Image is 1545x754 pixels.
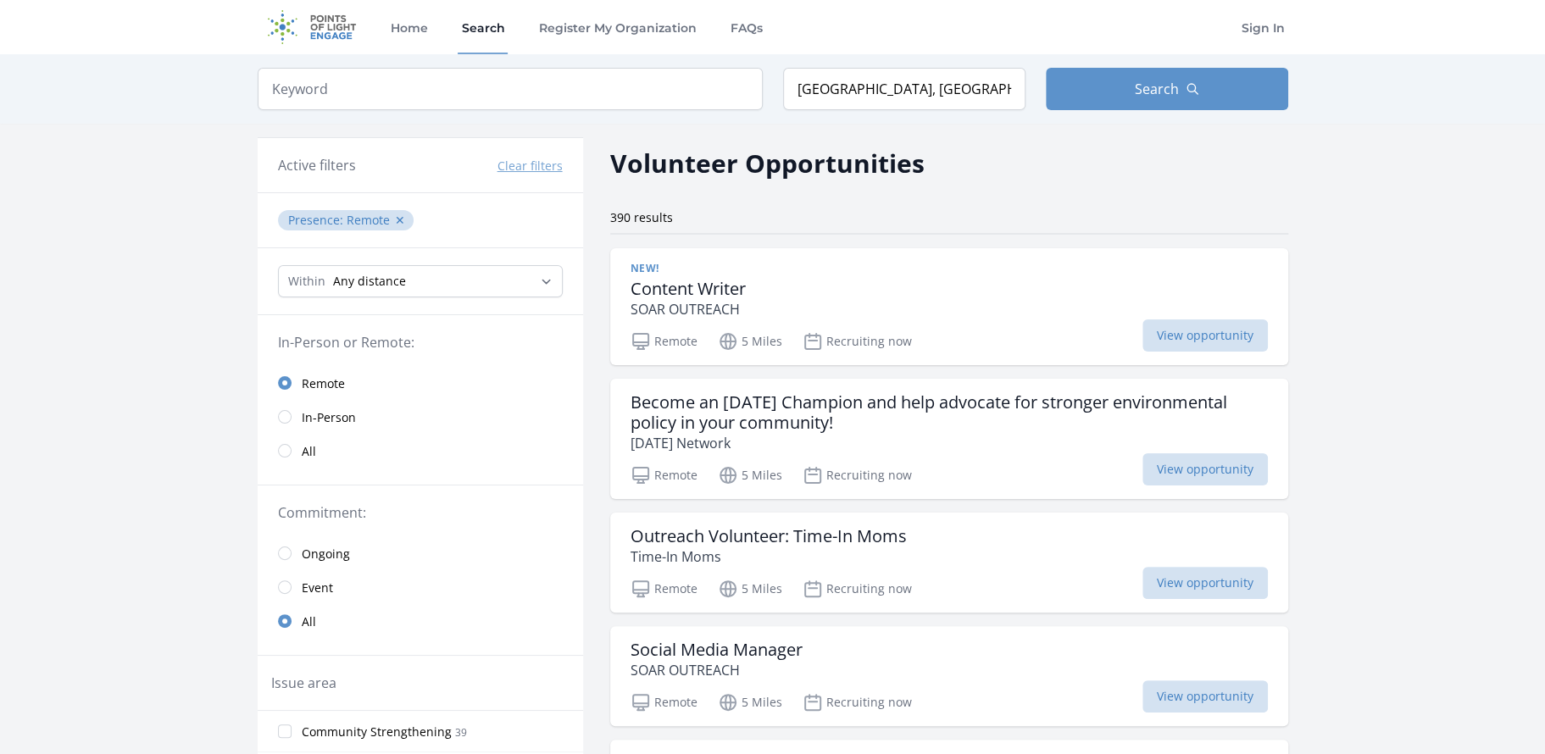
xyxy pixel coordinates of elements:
h3: Active filters [278,155,356,175]
p: Recruiting now [803,692,912,712]
span: Event [302,579,333,596]
button: Search [1046,68,1288,110]
p: Remote [631,331,697,352]
span: Remote [302,375,345,392]
p: 5 Miles [718,331,782,352]
p: [DATE] Network [631,433,1268,453]
button: ✕ [395,212,405,229]
h3: Outreach Volunteer: Time-In Moms [631,526,907,546]
span: View opportunity [1142,319,1268,352]
span: Ongoing [302,546,350,563]
span: 390 results [610,209,673,225]
a: Outreach Volunteer: Time-In Moms Time-In Moms Remote 5 Miles Recruiting now View opportunity [610,513,1288,613]
p: 5 Miles [718,465,782,485]
p: Recruiting now [803,579,912,599]
span: View opportunity [1142,567,1268,599]
span: Community Strengthening [302,724,452,740]
p: Remote [631,579,697,599]
p: Recruiting now [803,465,912,485]
p: SOAR OUTREACH [631,660,803,680]
button: Clear filters [497,158,563,175]
a: Become an [DATE] Champion and help advocate for stronger environmental policy in your community! ... [610,379,1288,499]
span: Presence : [288,212,347,228]
span: 39 [455,725,467,740]
a: All [258,604,583,638]
a: New! Content Writer SOAR OUTREACH Remote 5 Miles Recruiting now View opportunity [610,248,1288,365]
h2: Volunteer Opportunities [610,144,925,182]
p: 5 Miles [718,692,782,712]
legend: In-Person or Remote: [278,332,563,352]
span: All [302,443,316,460]
p: Time-In Moms [631,546,907,567]
a: Remote [258,366,583,400]
span: All [302,613,316,630]
p: Remote [631,465,697,485]
a: Ongoing [258,536,583,570]
a: In-Person [258,400,583,434]
input: Community Strengthening 39 [278,724,292,738]
span: Remote [347,212,390,228]
select: Search Radius [278,265,563,297]
a: Social Media Manager SOAR OUTREACH Remote 5 Miles Recruiting now View opportunity [610,626,1288,726]
input: Keyword [258,68,763,110]
legend: Issue area [271,673,336,693]
span: Search [1135,79,1179,99]
p: SOAR OUTREACH [631,299,746,319]
h3: Become an [DATE] Champion and help advocate for stronger environmental policy in your community! [631,392,1268,433]
h3: Content Writer [631,279,746,299]
p: Remote [631,692,697,712]
legend: Commitment: [278,502,563,523]
span: In-Person [302,409,356,426]
span: View opportunity [1142,453,1268,485]
p: 5 Miles [718,579,782,599]
input: Location [783,68,1025,110]
span: New! [631,262,659,275]
a: All [258,434,583,468]
a: Event [258,570,583,604]
p: Recruiting now [803,331,912,352]
span: View opportunity [1142,680,1268,712]
h3: Social Media Manager [631,640,803,660]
